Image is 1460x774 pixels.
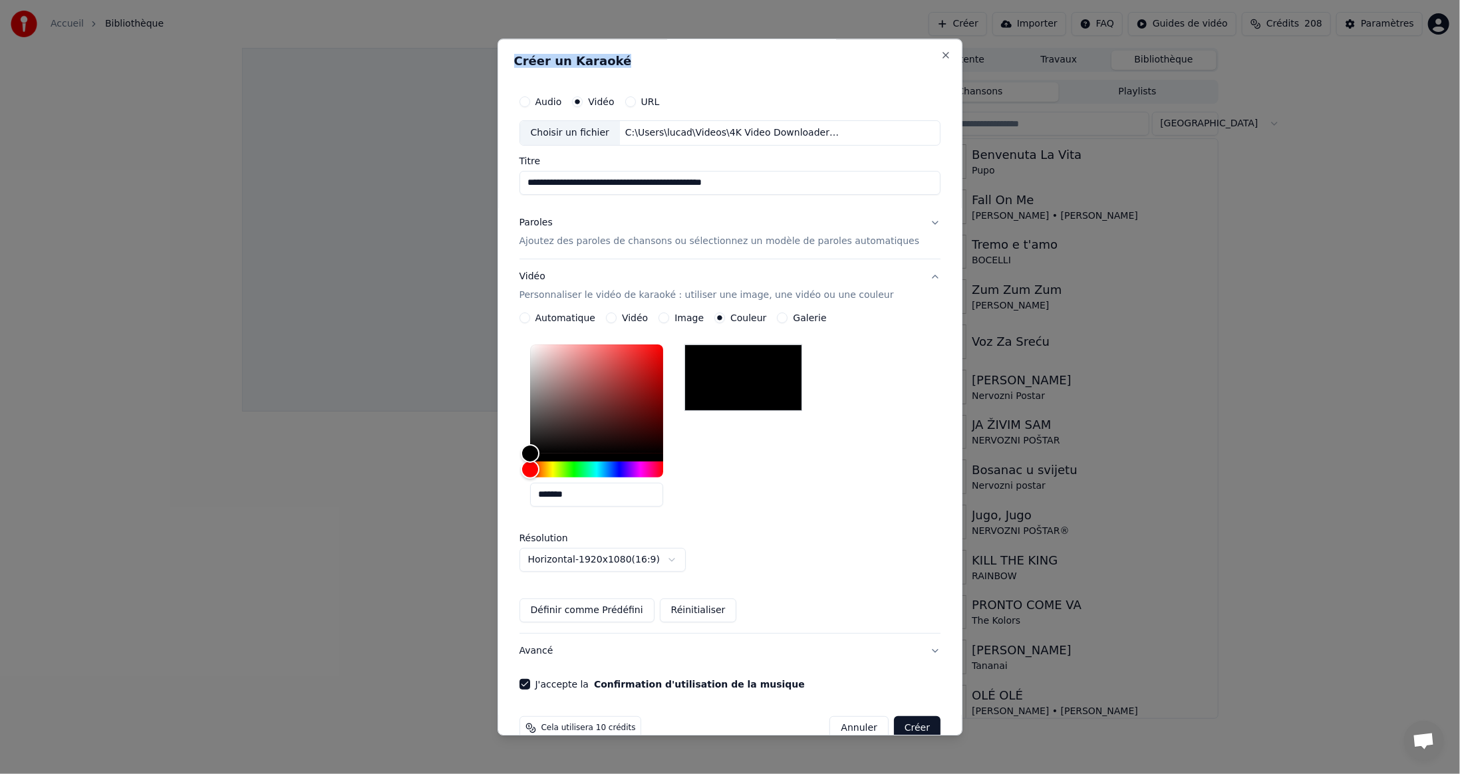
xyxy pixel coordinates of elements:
[588,97,614,106] label: Vidéo
[519,156,941,166] label: Titre
[620,126,846,140] div: C:\Users\lucad\Videos\4K Video Downloader+\[DEMOGRAPHIC_DATA][PERSON_NAME] – Written by Heaven (O...
[519,235,920,248] p: Ajoutez des paroles de chansons ou sélectionnez un modèle de paroles automatiques
[622,313,648,322] label: Vidéo
[541,723,636,733] span: Cela utilisera 10 crédits
[519,270,894,302] div: Vidéo
[519,533,653,543] label: Résolution
[830,716,889,740] button: Annuler
[641,97,660,106] label: URL
[519,289,894,302] p: Personnaliser le vidéo de karaoké : utiliser une image, une vidéo ou une couleur
[519,205,941,259] button: ParolesAjoutez des paroles de chansons ou sélectionnez un modèle de paroles automatiques
[514,55,947,67] h2: Créer un Karaoké
[730,313,766,322] label: Couleur
[894,716,941,740] button: Créer
[519,216,553,229] div: Paroles
[530,461,663,477] div: Hue
[519,259,941,313] button: VidéoPersonnaliser le vidéo de karaoké : utiliser une image, une vidéo ou une couleur
[594,680,805,689] button: J'accepte la
[535,97,562,106] label: Audio
[519,313,941,633] div: VidéoPersonnaliser le vidéo de karaoké : utiliser une image, une vidéo ou une couleur
[794,313,827,322] label: Galerie
[674,313,704,322] label: Image
[660,598,737,622] button: Réinitialiser
[535,313,595,322] label: Automatique
[520,121,620,145] div: Choisir un fichier
[519,598,655,622] button: Définir comme Prédéfini
[519,634,941,668] button: Avancé
[530,344,663,453] div: Color
[535,680,805,689] label: J'accepte la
